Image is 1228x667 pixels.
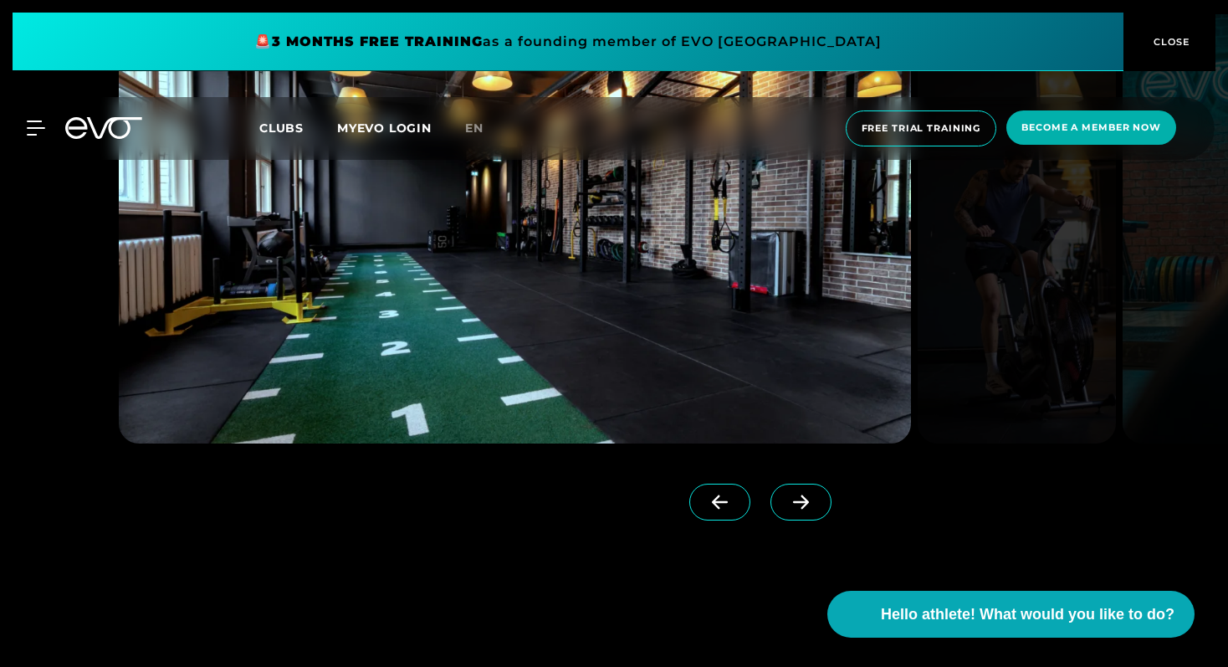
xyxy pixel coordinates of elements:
[259,120,337,136] a: Clubs
[881,606,1174,623] font: Hello athlete! What would you like to do?
[862,122,981,134] font: Free trial training
[1123,13,1215,71] button: CLOSE
[465,121,484,136] font: en
[841,110,1002,146] a: Free trial training
[1021,121,1161,133] font: Become a member now
[337,121,432,136] a: MYEVO LOGIN
[827,591,1195,638] button: Hello athlete! What would you like to do?
[259,121,304,136] font: Clubs
[1001,110,1181,146] a: Become a member now
[1154,36,1190,48] font: CLOSE
[918,14,1116,444] img: evofitness
[465,119,504,138] a: en
[119,14,911,444] img: evofitness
